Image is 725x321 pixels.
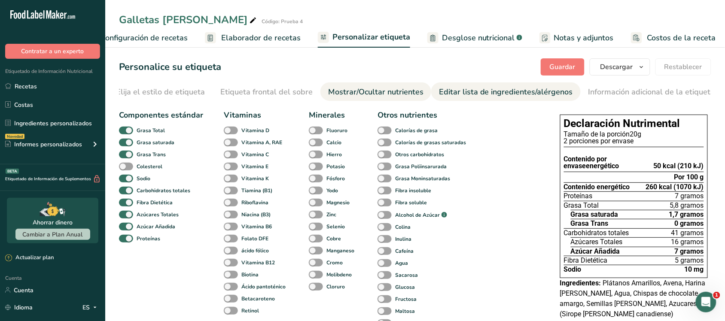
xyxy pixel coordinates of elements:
[15,254,54,261] font: Actualizar plan
[395,139,466,146] font: Calorías de grasas saturadas
[14,303,33,312] font: Idioma
[378,110,437,120] font: Otros nutrientes
[715,292,719,298] font: 1
[33,218,73,227] font: Ahorrar dinero
[119,110,203,120] font: Componentes estándar
[241,259,275,266] font: Vitamina B12
[326,163,345,170] font: Potasio
[564,256,608,264] font: Fibra Dietética
[646,183,704,191] font: 260 kcal (1070 kJ)
[685,265,704,273] font: 10 mg
[395,175,450,182] font: Grasa Moninsaturadas
[588,87,715,97] font: Información adicional de la etiqueta
[241,139,282,146] font: Vitamina A, RAE
[675,219,704,227] font: 0 gramos
[647,33,716,43] font: Costos de la receta
[137,151,166,158] font: Grasa Trans
[241,175,269,182] font: Vitamina K
[655,58,711,76] button: Restablecer
[564,117,680,130] font: Declaración Nutrimental
[318,27,410,48] a: Personalizar etiqueta
[137,127,165,134] font: Grasa Total
[15,82,37,91] font: Recetas
[671,229,704,237] font: 41 gramos
[241,211,271,218] font: Niacina (B3)
[326,271,352,278] font: Molibdeno
[309,110,345,120] font: Minerales
[395,260,408,266] font: Agua
[564,229,629,237] font: Carbohidratos totales
[326,151,342,158] font: Hierro
[675,256,704,264] font: 5 gramos
[564,201,599,209] font: Grasa Total
[600,62,633,72] font: Descargar
[116,87,205,97] font: Elija el estilo de etiqueta
[395,212,440,218] font: Alcohol de Azúcar
[395,284,415,291] font: Glucosa
[326,139,341,146] font: Calcio
[564,130,630,138] font: Tamaño de la porción
[241,127,269,134] font: Vitamina D
[241,247,269,254] font: ácido fólico
[560,279,601,287] font: Ingredientes:
[539,28,614,48] a: Notas y adjuntos
[14,286,34,294] font: Cuenta
[119,61,221,73] font: Personalice su etiqueta
[137,211,179,218] font: Azúcares Totales
[326,247,354,254] font: Manganeso
[631,28,716,48] a: Costos de la receta
[241,271,259,278] font: Biotina
[395,296,417,303] font: Fructosa
[328,87,423,97] font: Mostrar/Ocultar nutrientes
[395,127,438,134] font: Calorías de grasa
[241,151,269,158] font: Vitamina C
[7,169,17,174] font: BETA
[564,183,630,191] font: Contenido energético
[241,163,268,170] font: Vitamina E
[541,58,585,76] button: Guardar
[326,175,345,182] font: Fósforo
[571,247,620,255] font: Azúcar Añadida
[84,28,188,48] a: Configuración de recetas
[14,119,92,127] font: Ingredientes personalizados
[137,199,173,206] font: Fibra Dietética
[696,292,716,312] iframe: Chat en vivo de Intercom
[395,163,447,170] font: Grasa Poliinsarurada
[395,199,427,206] font: Fibra soluble
[395,248,414,254] font: Cafeína
[564,155,607,170] font: Contenido por envase
[395,151,444,158] font: Otros carbohidratos
[15,229,90,240] button: Cambiar a Plan Anual
[137,139,174,146] font: Grasa saturada
[7,134,23,139] font: Novedad
[395,187,431,194] font: Fibra insoluble
[5,44,100,59] button: Contratar a un experto
[670,201,704,209] font: 5,8 gramos
[241,283,286,290] font: Ácido pantoténico
[669,210,704,218] font: 1,7 gramos
[137,187,190,194] font: Carbohidratos totales
[395,236,411,242] font: Inulina
[241,307,259,314] font: Retinol
[5,68,93,75] font: Etiquetado de Información Nutricional
[326,199,350,206] font: Magnesio
[427,28,522,48] a: Desglose nutricional
[586,162,619,170] font: energético
[137,235,160,242] font: Proteínas
[564,192,593,200] font: Proteínas
[674,173,704,181] font: Por 100 g
[137,175,150,182] font: Sodio
[14,101,33,109] font: Costas
[241,199,268,206] font: Riboflavina
[326,235,341,242] font: Cobre
[442,33,515,43] font: Desglose nutricional
[326,127,347,134] font: Fluoruro
[395,224,411,230] font: Colina
[664,62,702,72] font: Restablecer
[5,275,21,282] font: Cuenta
[262,18,303,25] font: Código: Prueba 4
[326,223,345,230] font: Selenio
[14,140,82,148] font: Informes personalizados
[675,192,704,200] font: 7 gramos
[241,187,272,194] font: Tiamina (B1)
